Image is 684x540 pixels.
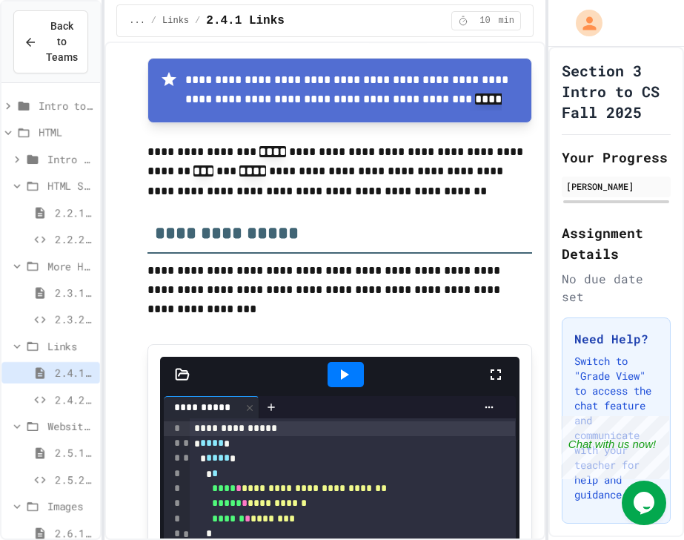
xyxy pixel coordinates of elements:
span: 2.5.1 Websites [55,445,94,461]
span: / [151,15,156,27]
span: ... [129,15,145,27]
h1: Section 3 Intro to CS Fall 2025 [562,60,671,122]
button: Back to Teams [13,10,88,73]
span: 2.2.1 HTML Structure [55,205,94,220]
h3: Need Help? [574,330,658,348]
span: More HTML Tags [47,258,94,274]
span: 2.4.2 Favorite Links [55,392,94,407]
p: Switch to "Grade View" to access the chat feature and communicate with your teacher for help and ... [574,354,658,502]
span: Intro to the Web [39,98,94,113]
span: Back to Teams [46,19,78,65]
span: 2.5.2 The Maze [55,472,94,487]
span: min [498,15,514,27]
span: Intro to HTML [47,151,94,167]
span: 2.4.1 Links [55,365,94,381]
div: My Account [560,6,606,40]
span: HTML Structure [47,178,94,194]
span: / [195,15,200,27]
span: 2.4.1 Links [206,12,285,30]
span: HTML [39,125,94,140]
span: Links [47,338,94,354]
div: [PERSON_NAME] [566,180,666,193]
span: 2.2.2 Movie Title [55,231,94,247]
iframe: chat widget [561,416,669,479]
h2: Your Progress [562,147,671,168]
span: Links [162,15,189,27]
span: Images [47,498,94,514]
iframe: chat widget [622,481,669,525]
span: 10 [473,15,497,27]
span: 2.3.1 More HTML Tags [55,285,94,300]
h2: Assignment Details [562,223,671,264]
div: No due date set [562,270,671,306]
span: 2.3.2 Restaurant Menu [55,312,94,327]
span: Websites [47,418,94,434]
